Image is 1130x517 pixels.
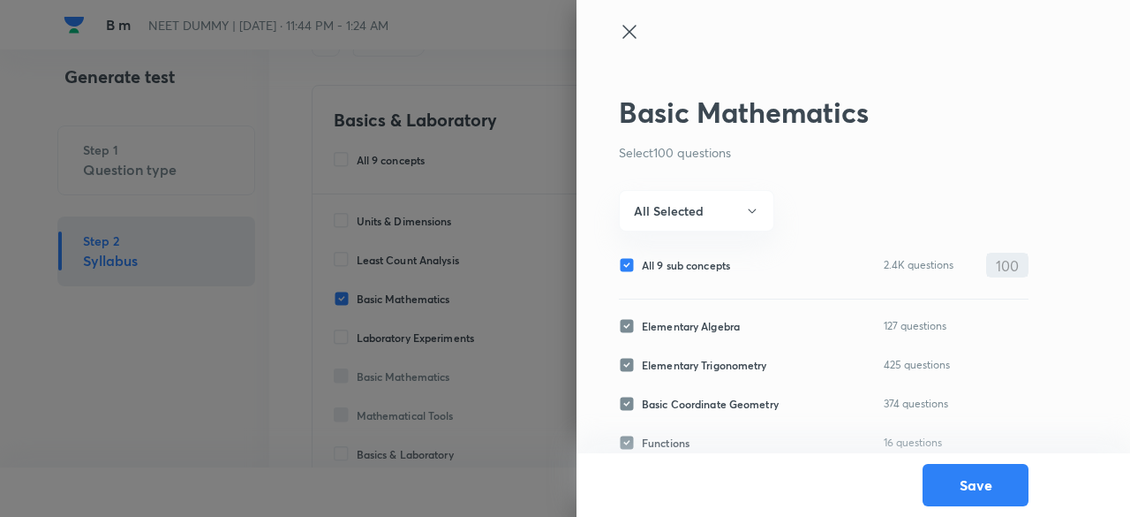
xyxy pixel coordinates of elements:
span: Elementary Algebra [642,318,740,334]
span: Functions [642,435,689,451]
span: All 9 sub concepts [642,257,730,273]
p: 2.4K questions [884,257,953,273]
p: 16 questions [884,435,942,451]
p: 374 questions [884,396,948,412]
p: 425 questions [884,357,950,373]
p: Select 100 questions [619,143,1028,162]
h2: Basic Mathematics [619,95,1028,129]
h6: All Selected [634,201,704,220]
p: 127 questions [884,318,946,334]
button: All Selected [619,190,774,232]
span: Basic Coordinate Geometry [642,396,779,412]
span: Elementary Trigonometry [642,357,767,373]
button: Save [923,464,1028,506]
